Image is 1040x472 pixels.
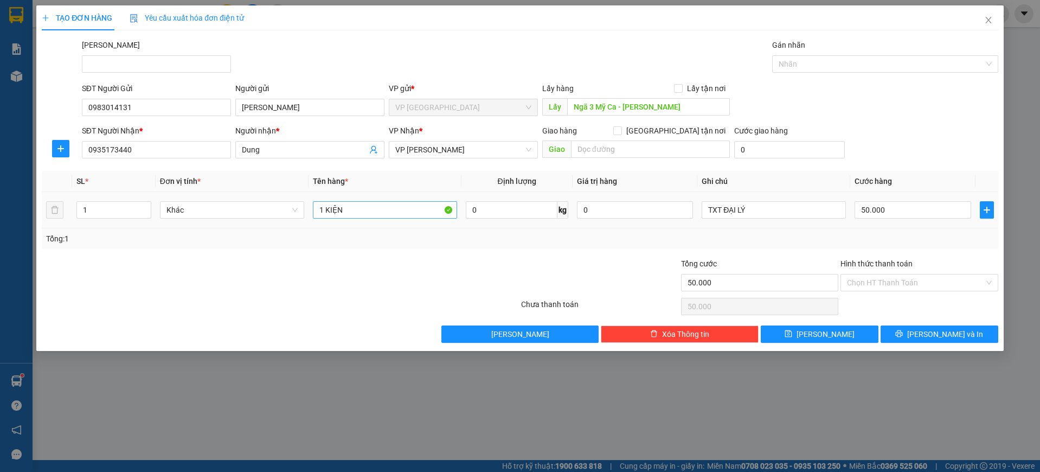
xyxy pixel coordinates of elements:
label: Mã ĐH [82,41,140,49]
div: SĐT Người Nhận [82,125,231,137]
button: plus [980,201,994,219]
span: plus [42,14,49,22]
button: printer[PERSON_NAME] và In [881,326,998,343]
span: Lấy hàng [542,84,574,93]
button: delete [46,201,63,219]
span: [PERSON_NAME] và In [907,328,983,340]
span: Xóa Thông tin [662,328,709,340]
input: VD: Bàn, Ghế [313,201,457,219]
span: VP Nha Trang [395,99,531,116]
div: VP gửi [389,82,538,94]
button: deleteXóa Thông tin [601,326,759,343]
span: close [984,16,993,24]
label: Gán nhãn [772,41,805,49]
span: Định lượng [498,177,536,186]
span: plus [53,144,69,153]
div: Người nhận [235,125,384,137]
img: logo.jpg [5,5,43,43]
div: Chưa thanh toán [520,298,680,317]
button: Close [973,5,1004,36]
span: kg [557,201,568,219]
div: Tổng: 1 [46,233,401,245]
span: Khác [166,202,298,218]
label: Cước giao hàng [734,126,788,135]
img: icon [130,14,138,23]
li: VP VP [PERSON_NAME] Lão [75,59,144,94]
span: Tên hàng [313,177,348,186]
input: Dọc đường [567,98,730,116]
span: TẠO ĐƠN HÀNG [42,14,112,22]
input: Dọc đường [571,141,730,158]
input: 0 [577,201,694,219]
span: Đơn vị tính [160,177,201,186]
label: Hình thức thanh toán [840,259,913,268]
span: plus [980,206,993,214]
span: [PERSON_NAME] [797,328,855,340]
li: VP VP [GEOGRAPHIC_DATA] [5,59,75,94]
span: printer [895,330,903,339]
span: Giao hàng [542,126,577,135]
span: SL [76,177,85,186]
span: [PERSON_NAME] [491,328,549,340]
span: VP Nhận [389,126,419,135]
span: user-add [369,145,378,154]
span: Lấy [542,98,567,116]
span: Giao [542,141,571,158]
span: save [785,330,792,339]
span: [GEOGRAPHIC_DATA] tận nơi [622,125,730,137]
input: Mã ĐH [82,55,231,73]
input: Ghi Chú [702,201,846,219]
span: Giá trị hàng [577,177,617,186]
span: VP Phạm Ngũ Lão [395,142,531,158]
span: delete [650,330,658,339]
span: Cước hàng [855,177,892,186]
div: SĐT Người Gửi [82,82,231,94]
li: Nam Hải Limousine [5,5,157,46]
input: Cước giao hàng [734,141,845,158]
div: Người gửi [235,82,384,94]
button: plus [52,140,69,157]
th: Ghi chú [697,171,850,192]
span: Lấy tận nơi [683,82,730,94]
span: Tổng cước [681,259,717,268]
span: Yêu cầu xuất hóa đơn điện tử [130,14,244,22]
button: [PERSON_NAME] [441,326,599,343]
button: save[PERSON_NAME] [761,326,878,343]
